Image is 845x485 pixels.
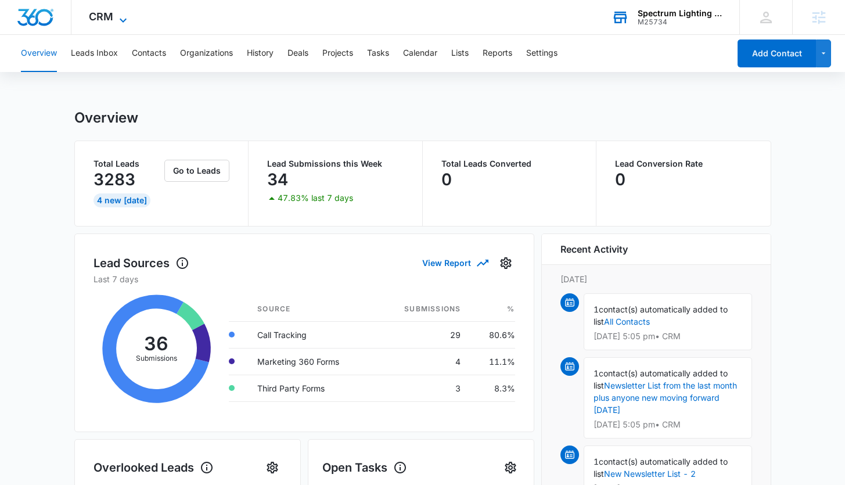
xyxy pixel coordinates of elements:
p: 34 [267,170,288,189]
p: 47.83% last 7 days [278,194,353,202]
button: View Report [422,253,487,273]
p: [DATE] 5:05 pm • CRM [594,332,742,340]
td: Marketing 360 Forms [248,348,375,375]
td: Call Tracking [248,321,375,348]
a: All Contacts [604,317,650,326]
button: Settings [526,35,558,72]
p: 0 [615,170,625,189]
button: History [247,35,274,72]
button: Lists [451,35,469,72]
th: Submissions [375,297,470,322]
p: 3283 [94,170,135,189]
button: Tasks [367,35,389,72]
button: Leads Inbox [71,35,118,72]
h1: Open Tasks [322,459,407,476]
th: % [470,297,515,322]
div: account name [638,9,722,18]
button: Calendar [403,35,437,72]
span: 1 [594,304,599,314]
button: Settings [497,254,515,272]
p: [DATE] [560,273,752,285]
div: 4 New [DATE] [94,193,150,207]
div: account id [638,18,722,26]
td: 80.6% [470,321,515,348]
a: Newsletter List from the last month plus anyone new moving forward [DATE] [594,380,737,415]
td: 4 [375,348,470,375]
th: Source [248,297,375,322]
button: Contacts [132,35,166,72]
td: 3 [375,375,470,401]
button: Overview [21,35,57,72]
td: 29 [375,321,470,348]
a: New Newsletter List - 2 [604,469,696,479]
button: Go to Leads [164,160,229,182]
p: Total Leads [94,160,163,168]
span: contact(s) automatically added to list [594,304,728,326]
button: Settings [263,458,282,477]
button: Reports [483,35,512,72]
span: contact(s) automatically added to list [594,457,728,479]
h1: Lead Sources [94,254,189,272]
td: Third Party Forms [248,375,375,401]
h6: Recent Activity [560,242,628,256]
span: 1 [594,457,599,466]
a: Go to Leads [164,166,229,175]
button: Settings [501,458,520,477]
button: Deals [287,35,308,72]
p: Lead Submissions this Week [267,160,404,168]
p: Lead Conversion Rate [615,160,752,168]
span: contact(s) automatically added to list [594,368,728,390]
td: 8.3% [470,375,515,401]
h1: Overview [74,109,138,127]
p: Total Leads Converted [441,160,578,168]
button: Projects [322,35,353,72]
p: [DATE] 5:05 pm • CRM [594,421,742,429]
span: CRM [89,10,113,23]
span: 1 [594,368,599,378]
button: Add Contact [738,39,816,67]
p: Last 7 days [94,273,515,285]
p: 0 [441,170,452,189]
h1: Overlooked Leads [94,459,214,476]
button: Organizations [180,35,233,72]
td: 11.1% [470,348,515,375]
